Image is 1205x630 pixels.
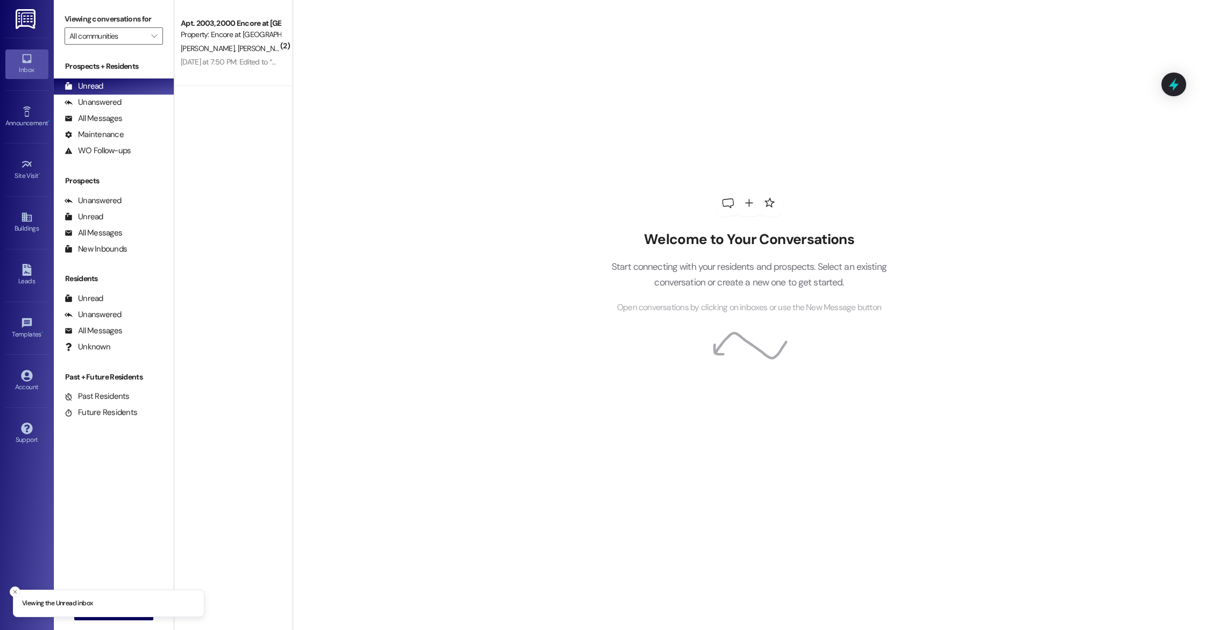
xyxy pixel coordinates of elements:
div: Unanswered [65,97,122,108]
div: Past + Future Residents [54,371,174,383]
div: Unread [65,211,103,223]
span: • [41,329,43,337]
img: ResiDesk Logo [16,9,38,29]
div: All Messages [65,325,122,337]
span: [PERSON_NAME] [181,44,238,53]
a: Buildings [5,208,48,237]
i:  [151,32,157,40]
div: Prospects [54,175,174,187]
div: Unread [65,81,103,92]
div: Residents [54,273,174,284]
div: Future Residents [65,407,137,418]
div: Unanswered [65,309,122,320]
div: All Messages [65,227,122,239]
div: Unread [65,293,103,304]
a: Support [5,419,48,448]
span: Open conversations by clicking on inboxes or use the New Message button [617,301,881,314]
label: Viewing conversations for [65,11,163,27]
a: Inbox [5,49,48,78]
div: Prospects + Residents [54,61,174,72]
p: Start connecting with your residents and prospects. Select an existing conversation or create a n... [595,259,903,290]
a: Templates • [5,314,48,343]
button: Close toast [10,586,20,597]
div: Unanswered [65,195,122,206]
div: Maintenance [65,129,124,140]
div: Past Residents [65,391,130,402]
span: • [48,118,49,125]
div: New Inbounds [65,244,127,255]
a: Account [5,367,48,396]
div: Property: Encore at [GEOGRAPHIC_DATA] [181,29,280,40]
span: [PERSON_NAME] [237,44,291,53]
a: Leads [5,261,48,290]
div: WO Follow-ups [65,145,131,156]
div: All Messages [65,113,122,124]
input: All communities [69,27,146,45]
h2: Welcome to Your Conversations [595,231,903,248]
span: • [39,170,40,178]
div: Unknown [65,341,110,353]
div: Apt. 2003, 2000 Encore at [GEOGRAPHIC_DATA] [181,18,280,29]
p: Viewing the Unread inbox [22,599,93,608]
a: Site Visit • [5,155,48,184]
